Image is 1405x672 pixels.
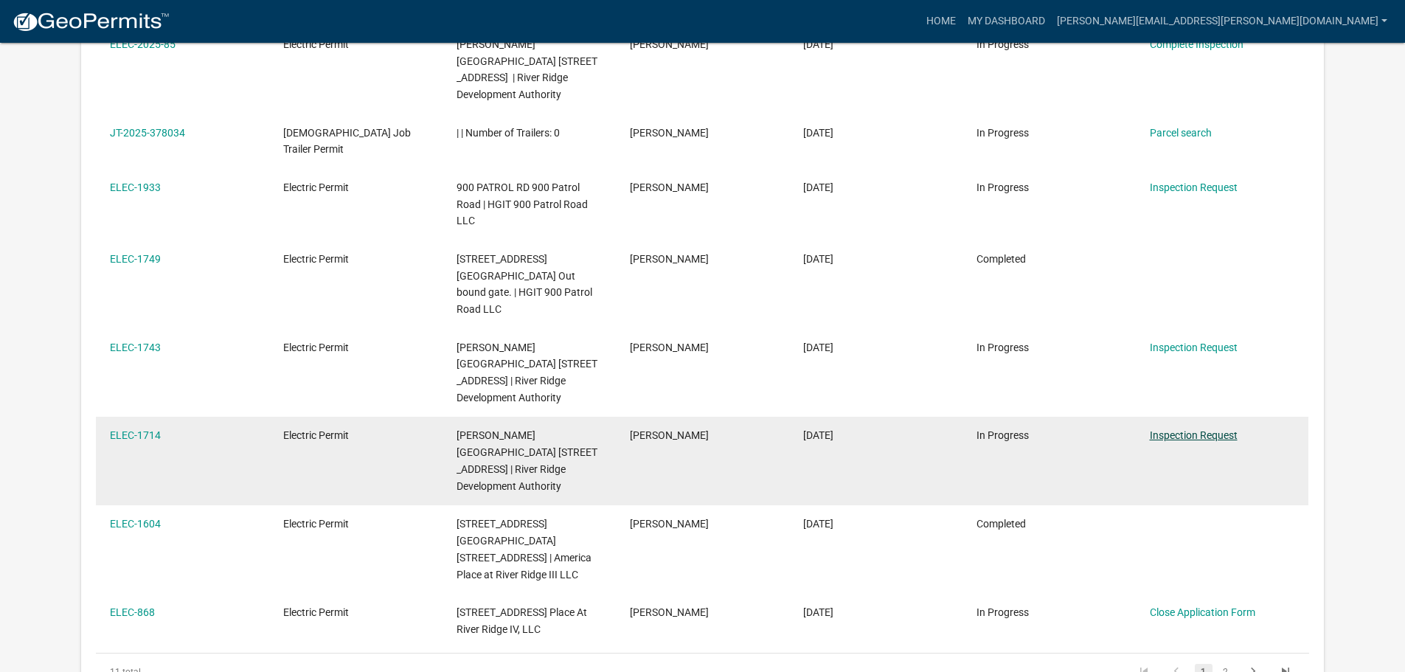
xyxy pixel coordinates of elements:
[1150,181,1238,193] a: Inspection Request
[803,518,833,530] span: 06/14/2024
[976,606,1029,618] span: In Progress
[457,342,597,403] span: PAUL GARRETT AVE. 600 International Drive | River Ridge Development Authority
[803,342,833,353] span: 08/05/2024
[962,7,1051,35] a: My Dashboard
[976,38,1029,50] span: In Progress
[457,253,592,315] span: 900 PATROL RD Trey Street Truck Yard Out bound gate. | HGIT 900 Patrol Road LLC
[110,429,161,441] a: ELEC-1714
[457,518,592,580] span: 301 SALEM ROAD 301 Salem Road | America Place at River Ridge III LLC
[803,127,833,139] span: 02/18/2025
[976,253,1026,265] span: Completed
[283,342,349,353] span: Electric Permit
[920,7,962,35] a: Home
[976,342,1029,353] span: In Progress
[1150,38,1243,50] a: Complete Inspection
[283,606,349,618] span: Electric Permit
[630,342,709,353] span: Joey Salerno
[283,518,349,530] span: Electric Permit
[110,342,161,353] a: ELEC-1743
[110,181,161,193] a: ELEC-1933
[1150,127,1212,139] a: Parcel search
[976,127,1029,139] span: In Progress
[457,181,588,227] span: 900 PATROL RD 900 Patrol Road | HGIT 900 Patrol Road LLC
[630,606,709,618] span: Joey Salerno
[803,429,833,441] span: 07/23/2024
[110,127,185,139] a: JT-2025-378034
[110,253,161,265] a: ELEC-1749
[630,253,709,265] span: Joey Salerno
[803,38,833,50] span: 02/20/2025
[283,38,349,50] span: Electric Permit
[1150,429,1238,441] a: Inspection Request
[630,127,709,139] span: Joey Salerno
[803,606,833,618] span: 07/06/2023
[110,606,155,618] a: ELEC-868
[630,429,709,441] span: Joey Salerno
[976,429,1029,441] span: In Progress
[976,181,1029,193] span: In Progress
[457,429,597,491] span: PAUL GARRETT AVE. 600 International Drive | River Ridge Development Authority
[803,253,833,265] span: 08/07/2024
[630,38,709,50] span: Joey Salerno
[630,518,709,530] span: Joey Salerno
[630,181,709,193] span: Joey Salerno
[110,38,176,50] a: ELEC-2025-85
[283,181,349,193] span: Electric Permit
[1051,7,1393,35] a: [PERSON_NAME][EMAIL_ADDRESS][PERSON_NAME][DOMAIN_NAME]
[976,518,1026,530] span: Completed
[110,518,161,530] a: ELEC-1604
[283,127,411,156] span: Temporary Job Trailer Permit
[457,606,587,635] span: 400 TREY ST 400 B | America Place At River Ridge IV, LLC
[1150,342,1238,353] a: Inspection Request
[457,38,597,100] span: PAUL GARRETT AVE. 600 International Drive | River Ridge Development Authority
[1150,606,1255,618] a: Close Application Form
[283,429,349,441] span: Electric Permit
[283,253,349,265] span: Electric Permit
[457,127,560,139] span: | | Number of Trailers: 0
[803,181,833,193] span: 10/22/2024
